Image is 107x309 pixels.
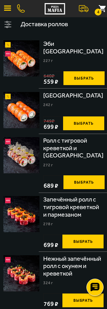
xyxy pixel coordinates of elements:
span: 699 ₽ [44,242,58,248]
img: Новинка [5,198,11,203]
a: НовинкаРолл с тигровой креветкой и Гуакамоле [3,137,39,173]
div: Нежный запечённый ролл с окунем и креветкой [43,255,104,278]
div: Запечённый ролл с тигровой креветкой и пармезаном [43,196,104,218]
button: Доставка роллов [15,17,107,32]
img: Запечённый ролл с тигровой креветкой и пармезаном [3,196,39,232]
span: 699 ₽ [44,124,58,130]
img: Новинка [5,51,11,56]
img: Акционный [5,42,11,48]
img: Акционный [5,94,11,99]
img: Эби Калифорния [3,40,39,76]
img: Нежный запечённый ролл с окунем и креветкой [3,255,39,291]
img: Филадельфия [3,92,39,128]
span: 272 г [43,163,53,167]
button: Выбрать [63,116,104,130]
a: АкционныйНовинкаЭби Калифорния [3,40,39,76]
span: 227 г [43,58,53,63]
button: Выбрать [62,293,104,307]
span: 769 ₽ [44,301,58,307]
a: АкционныйФиладельфия [3,92,39,128]
a: НовинкаНежный запечённый ролл с окунем и креветкой [3,255,39,291]
img: Новинка [5,139,11,144]
s: 640 ₽ [44,73,55,79]
span: 242 г [43,102,53,107]
img: Новинка [5,257,11,262]
a: НовинкаЗапечённый ролл с тигровой креветкой и пармезаном [3,196,39,232]
button: Выбрать [63,175,105,189]
span: 278 г [43,222,53,226]
div: Ролл с тигровой креветкой и [GEOGRAPHIC_DATA] [43,137,105,159]
span: 689 ₽ [44,183,58,189]
s: 749 ₽ [44,119,55,124]
button: Выбрать [63,71,105,85]
img: Ролл с тигровой креветкой и Гуакамоле [3,137,39,173]
small: 4 [95,9,102,16]
span: 559 ₽ [44,79,58,85]
div: Эби [GEOGRAPHIC_DATA] [43,40,105,55]
div: [GEOGRAPHIC_DATA] [43,92,104,100]
span: 324 г [43,280,53,285]
button: Выбрать [62,235,104,248]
